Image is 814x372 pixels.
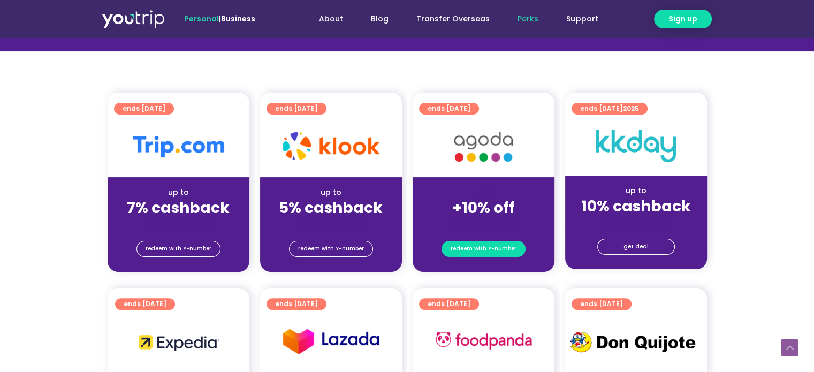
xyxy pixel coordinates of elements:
[184,13,255,24] span: |
[116,187,241,198] div: up to
[428,103,470,115] span: ends [DATE]
[357,9,402,29] a: Blog
[279,198,383,218] strong: 5% cashback
[580,103,639,115] span: ends [DATE]
[419,298,479,310] a: ends [DATE]
[305,9,357,29] a: About
[221,13,255,24] a: Business
[275,298,318,310] span: ends [DATE]
[597,239,675,255] a: get deal
[123,103,165,115] span: ends [DATE]
[402,9,504,29] a: Transfer Overseas
[275,103,318,115] span: ends [DATE]
[623,239,649,254] span: get deal
[284,9,612,29] nav: Menu
[574,185,698,196] div: up to
[654,10,712,28] a: Sign up
[289,241,373,257] a: redeem with Y-number
[574,216,698,227] div: (for stays only)
[442,241,526,257] a: redeem with Y-number
[267,103,326,115] a: ends [DATE]
[298,241,364,256] span: redeem with Y-number
[419,103,479,115] a: ends [DATE]
[124,298,166,310] span: ends [DATE]
[267,298,326,310] a: ends [DATE]
[421,218,546,229] div: (for stays only)
[269,218,393,229] div: (for stays only)
[451,241,516,256] span: redeem with Y-number
[572,298,632,310] a: ends [DATE]
[269,187,393,198] div: up to
[184,13,219,24] span: Personal
[581,196,691,217] strong: 10% cashback
[115,298,175,310] a: ends [DATE]
[580,298,623,310] span: ends [DATE]
[668,13,697,25] span: Sign up
[623,104,639,113] span: 2025
[572,103,648,115] a: ends [DATE]2025
[127,198,230,218] strong: 7% cashback
[452,198,515,218] strong: +10% off
[552,9,612,29] a: Support
[114,103,174,115] a: ends [DATE]
[474,187,493,198] span: up to
[428,298,470,310] span: ends [DATE]
[136,241,220,257] a: redeem with Y-number
[146,241,211,256] span: redeem with Y-number
[504,9,552,29] a: Perks
[116,218,241,229] div: (for stays only)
